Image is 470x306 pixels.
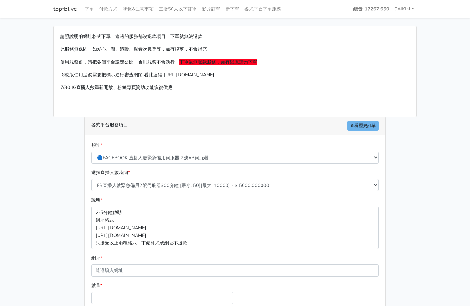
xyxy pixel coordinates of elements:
[179,59,257,65] span: 下單後無退款服務，如有疑慮請勿下單
[91,141,102,149] label: 類別
[60,84,410,91] p: 7/30 IG直播人數重新開放、粉絲專頁贊助功能恢復供應
[91,207,379,249] p: 2-5分鐘啟動 網址格式 [URL][DOMAIN_NAME] [URL][DOMAIN_NAME] 只接受以上兩種格式，下錯格式或網址不退款
[53,3,77,15] a: topfblive
[91,282,102,289] label: 數量
[347,121,379,131] a: 查看歷史訂單
[91,254,102,262] label: 網址
[353,6,389,12] strong: 錢包: 17267.650
[91,264,379,277] input: 這邊填入網址
[199,3,223,15] a: 影片訂單
[82,3,97,15] a: 下單
[91,196,102,204] label: 說明
[242,3,284,15] a: 各式平台下單服務
[120,3,156,15] a: 聯繫&注意事項
[223,3,242,15] a: 新下單
[351,3,392,15] a: 錢包: 17267.650
[60,33,410,40] p: 請照說明的網址格式下單，這邊的服務都沒退款項目，下單就無法退款
[392,3,417,15] a: SAIKIM
[97,3,120,15] a: 付款方式
[156,3,199,15] a: 直播50人以下訂單
[85,117,385,135] div: 各式平台服務項目
[91,169,130,176] label: 選擇直播人數時間
[60,71,410,79] p: IG改版使用追蹤需要把標示進行審查關閉 看此連結 [URL][DOMAIN_NAME]
[60,58,410,66] p: 使用服務前，請把各個平台設定公開，否則服務不會執行，
[60,45,410,53] p: 此服務無保固，如愛心、讚、追蹤、觀看次數等等，如有掉落，不會補充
